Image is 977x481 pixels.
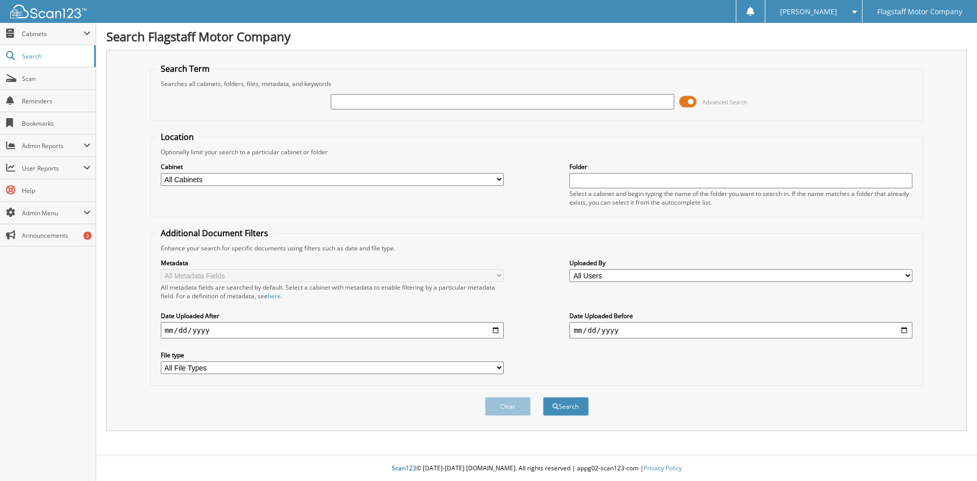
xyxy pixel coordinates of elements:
[543,397,589,416] button: Search
[106,28,967,45] h1: Search Flagstaff Motor Company
[161,259,504,267] label: Metadata
[22,164,83,173] span: User Reports
[780,9,837,15] span: [PERSON_NAME]
[569,189,912,207] div: Select a cabinet and begin typing the name of the folder you want to search in. If the name match...
[392,464,416,472] span: Scan123
[569,259,912,267] label: Uploaded By
[156,244,918,252] div: Enhance your search for specific documents using filters such as date and file type.
[569,322,912,338] input: end
[569,312,912,320] label: Date Uploaded Before
[926,432,977,481] iframe: Chat Widget
[10,5,87,18] img: scan123-logo-white.svg
[156,148,918,156] div: Optionally limit your search to a particular cabinet or folder
[156,79,918,88] div: Searches all cabinets, folders, files, metadata, and keywords
[22,97,91,105] span: Reminders
[877,9,962,15] span: Flagstaff Motor Company
[161,312,504,320] label: Date Uploaded After
[22,231,91,240] span: Announcements
[156,63,215,74] legend: Search Term
[22,119,91,128] span: Bookmarks
[268,292,281,300] a: here
[83,232,92,240] div: 3
[702,98,748,106] span: Advanced Search
[161,351,504,359] label: File type
[569,162,912,171] label: Folder
[96,456,977,481] div: © [DATE]-[DATE] [DOMAIN_NAME]. All rights reserved | appg02-scan123-com |
[161,322,504,338] input: start
[644,464,682,472] a: Privacy Policy
[156,228,273,239] legend: Additional Document Filters
[156,131,199,143] legend: Location
[161,283,504,300] div: All metadata fields are searched by default. Select a cabinet with metadata to enable filtering b...
[22,52,89,61] span: Search
[485,397,531,416] button: Clear
[161,162,504,171] label: Cabinet
[22,209,83,217] span: Admin Menu
[22,74,91,83] span: Scan
[22,142,83,150] span: Admin Reports
[22,186,91,195] span: Help
[22,30,83,38] span: Cabinets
